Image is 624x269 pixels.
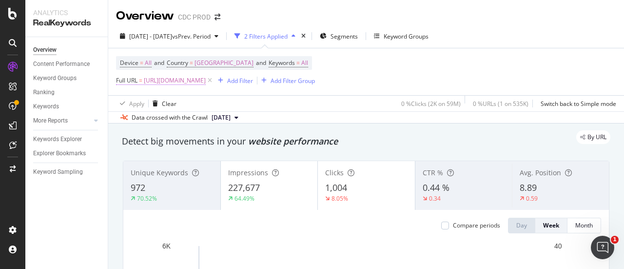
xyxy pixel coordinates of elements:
div: More Reports [33,116,68,126]
a: Keywords Explorer [33,134,101,145]
div: Content Performance [33,59,90,69]
div: 0 % Clicks ( 2K on 59M ) [401,100,461,108]
span: Segments [331,32,358,41]
a: Keyword Sampling [33,167,101,177]
div: CDC PROD [178,12,211,22]
span: vs Prev. Period [172,32,211,41]
div: 0.59 [526,194,538,203]
div: Data crossed with the Crawl [132,113,208,122]
div: Ranking [33,87,55,98]
span: and [154,59,164,67]
span: Unique Keywords [131,168,188,177]
div: 0 % URLs ( 1 on 535K ) [473,100,528,108]
button: 2 Filters Applied [231,28,299,44]
div: Explorer Bookmarks [33,148,86,159]
span: = [296,59,300,67]
div: 64.49% [234,194,254,203]
span: All [145,56,152,70]
button: Switch back to Simple mode [537,96,616,111]
span: = [139,76,142,84]
div: RealKeywords [33,18,100,29]
div: Add Filter [227,77,253,85]
span: Impressions [228,168,268,177]
span: 8.89 [520,182,537,193]
div: Keyword Groups [33,73,77,83]
button: [DATE] [208,112,242,124]
div: Overview [116,8,174,24]
span: [DATE] - [DATE] [129,32,172,41]
span: 972 [131,182,145,193]
a: Keyword Groups [33,73,101,83]
div: Week [543,221,559,229]
div: 8.05% [331,194,348,203]
text: 6K [162,242,171,250]
button: Clear [149,96,176,111]
div: Compare periods [453,221,500,229]
div: Clear [162,100,176,108]
span: = [190,59,193,67]
span: 227,677 [228,182,260,193]
span: Country [167,59,188,67]
span: Clicks [325,168,344,177]
div: 70.52% [137,194,157,203]
iframe: Intercom live chat [591,236,614,259]
div: Apply [129,100,144,108]
div: legacy label [576,130,610,144]
div: Month [575,221,593,229]
div: Add Filter Group [271,77,315,85]
span: [GEOGRAPHIC_DATA] [195,56,253,70]
button: Apply [116,96,144,111]
button: Segments [316,28,362,44]
span: CTR % [423,168,443,177]
div: Overview [33,45,57,55]
span: = [140,59,143,67]
div: Keyword Groups [384,32,429,41]
div: 2 Filters Applied [244,32,288,41]
span: 1 [611,236,619,244]
div: Switch back to Simple mode [541,100,616,108]
span: 2025 Sep. 19th [212,113,231,122]
button: Day [508,218,535,233]
text: 40 [554,242,562,250]
button: Month [567,218,601,233]
div: Keyword Sampling [33,167,83,177]
div: arrow-right-arrow-left [214,14,220,21]
button: Keyword Groups [370,28,432,44]
span: 0.44 % [423,182,449,193]
span: Avg. Position [520,168,561,177]
a: Overview [33,45,101,55]
div: times [299,31,308,41]
button: Add Filter Group [257,75,315,86]
a: More Reports [33,116,91,126]
a: Keywords [33,102,101,112]
span: Keywords [269,59,295,67]
div: Analytics [33,8,100,18]
span: Device [120,59,138,67]
span: 1,004 [325,182,347,193]
div: Keywords Explorer [33,134,82,145]
button: Add Filter [214,75,253,86]
button: [DATE] - [DATE]vsPrev. Period [116,28,222,44]
span: By URL [587,134,606,140]
span: [URL][DOMAIN_NAME] [144,74,206,87]
div: 0.34 [429,194,441,203]
span: All [301,56,308,70]
a: Content Performance [33,59,101,69]
div: Keywords [33,102,59,112]
a: Ranking [33,87,101,98]
div: Day [516,221,527,229]
span: Full URL [116,76,137,84]
button: Week [535,218,567,233]
a: Explorer Bookmarks [33,148,101,159]
span: and [256,59,266,67]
